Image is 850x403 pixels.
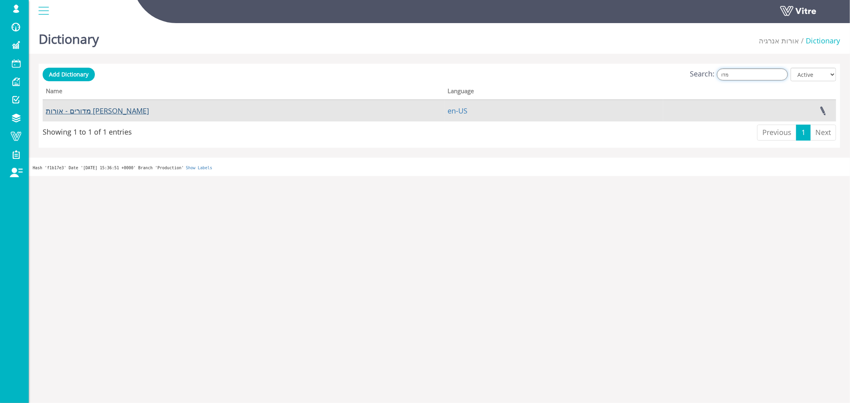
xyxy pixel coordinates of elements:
[43,68,95,81] a: Add Dictionary
[49,70,88,78] span: Add Dictionary
[444,85,663,100] th: Language
[810,125,836,141] a: Next
[759,36,799,45] a: אורות אנרגיה
[448,106,467,115] a: en-US
[39,20,99,54] h1: Dictionary
[717,68,788,80] input: Search:
[43,124,132,137] div: Showing 1 to 1 of 1 entries
[690,68,788,80] label: Search:
[757,125,797,141] a: Previous
[43,85,444,100] th: Name
[799,36,840,46] li: Dictionary
[33,166,184,170] span: Hash 'f1b17e3' Date '[DATE] 15:36:51 +0000' Branch 'Production'
[186,166,212,170] a: Show Labels
[46,106,149,115] a: מדורים - אורות [PERSON_NAME]
[796,125,811,141] a: 1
